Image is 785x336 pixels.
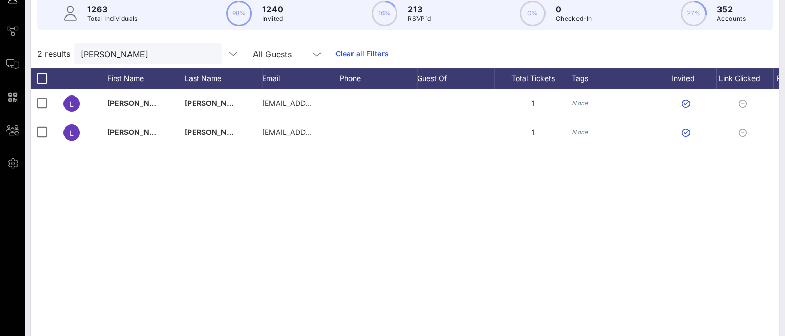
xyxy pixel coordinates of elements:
span: [PERSON_NAME] [107,127,168,136]
div: Guest Of [417,68,494,89]
p: Total Individuals [87,13,138,24]
div: Last Name [185,68,262,89]
div: First Name [107,68,185,89]
p: 0 [556,3,592,15]
p: 213 [408,3,431,15]
span: L [70,100,74,108]
span: [PERSON_NAME] [107,99,168,107]
div: Phone [340,68,417,89]
span: [PERSON_NAME] [185,127,246,136]
div: Total Tickets [494,68,572,89]
div: Email [262,68,340,89]
span: 2 results [37,47,70,60]
div: 1 [494,118,572,147]
p: Invited [262,13,283,24]
div: Tags [572,68,660,89]
p: 352 [717,3,746,15]
p: 1263 [87,3,138,15]
div: Link Clicked [716,68,773,89]
p: Checked-In [556,13,592,24]
div: 1 [494,89,572,118]
div: All Guests [253,50,292,59]
p: 1240 [262,3,283,15]
span: [EMAIL_ADDRESS][DOMAIN_NAME] [262,127,387,136]
p: RSVP`d [408,13,431,24]
span: [EMAIL_ADDRESS][DOMAIN_NAME] [262,99,387,107]
span: [PERSON_NAME] [185,99,246,107]
a: Clear all Filters [335,48,389,59]
span: L [70,129,74,137]
p: Accounts [717,13,746,24]
div: Invited [660,68,716,89]
i: None [572,128,588,136]
div: All Guests [247,43,329,64]
i: None [572,99,588,107]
